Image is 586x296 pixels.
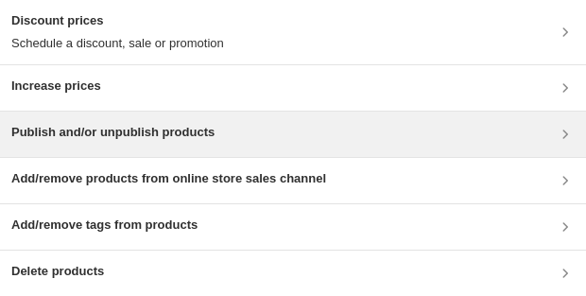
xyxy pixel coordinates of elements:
[11,11,224,30] h3: Discount prices
[11,77,101,96] h3: Increase prices
[11,123,215,142] h3: Publish and/or unpublish products
[11,216,198,235] h3: Add/remove tags from products
[11,169,326,188] h3: Add/remove products from online store sales channel
[11,262,104,281] h3: Delete products
[11,34,224,53] p: Schedule a discount, sale or promotion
